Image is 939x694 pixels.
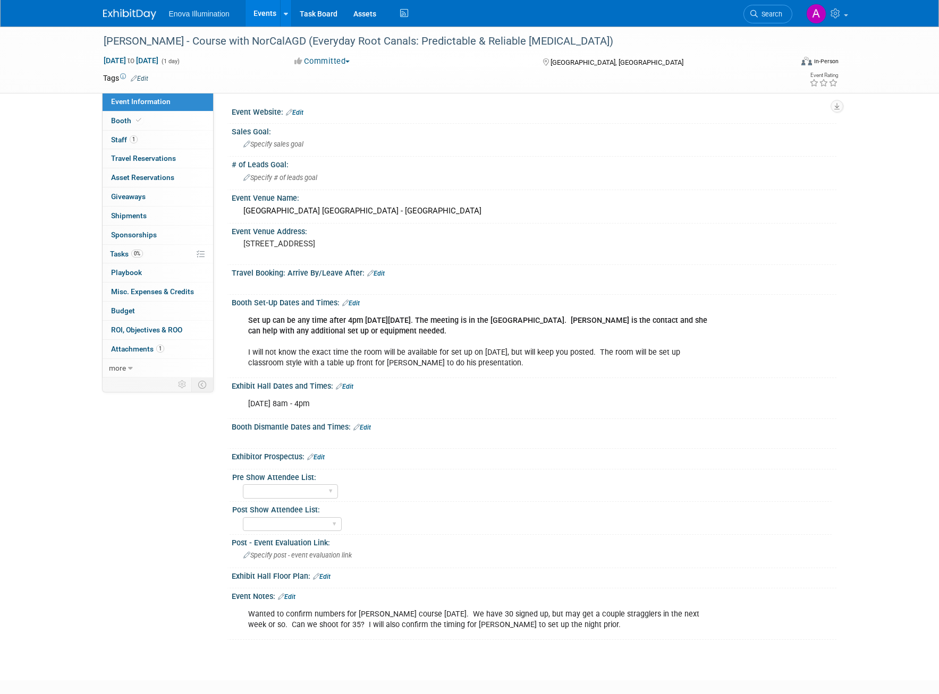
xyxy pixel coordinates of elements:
[136,117,141,123] i: Booth reservation complete
[232,588,836,602] div: Event Notes:
[241,310,720,374] div: I will not know the exact time the room will be available for set up on [DATE], but will keep you...
[758,10,782,18] span: Search
[110,250,143,258] span: Tasks
[232,224,836,237] div: Event Venue Address:
[243,239,472,249] pre: [STREET_ADDRESS]
[243,174,317,182] span: Specify # of leads goal
[103,187,213,206] a: Giveaways
[313,573,331,580] a: Edit
[551,58,683,66] span: [GEOGRAPHIC_DATA], [GEOGRAPHIC_DATA]
[111,154,176,162] span: Travel Reservations
[103,56,159,65] span: [DATE] [DATE]
[111,135,138,144] span: Staff
[103,359,213,378] a: more
[342,299,360,307] a: Edit
[103,207,213,225] a: Shipments
[156,345,164,353] span: 1
[243,140,303,148] span: Specify sales goal
[232,535,836,548] div: Post - Event Evaluation Link:
[111,173,174,182] span: Asset Reservations
[111,325,182,334] span: ROI, Objectives & ROO
[232,502,832,515] div: Post Show Attendee List:
[103,340,213,358] a: Attachments1
[103,226,213,244] a: Sponsorships
[232,295,836,309] div: Booth Set-Up Dates and Times:
[243,551,352,559] span: Specify post - event evaluation link
[286,109,303,116] a: Edit
[160,58,180,65] span: (1 day)
[169,10,230,18] span: Enova Illumination
[336,383,353,390] a: Edit
[103,9,156,20] img: ExhibitDay
[191,378,213,391] td: Toggle Event Tabs
[111,192,146,201] span: Giveaways
[111,268,142,277] span: Playbook
[111,211,147,220] span: Shipments
[103,302,213,320] a: Budget
[232,104,836,118] div: Event Website:
[111,306,135,315] span: Budget
[232,124,836,137] div: Sales Goal:
[278,593,295,601] a: Edit
[814,57,839,65] div: In-Person
[131,250,143,258] span: 0%
[353,424,371,431] a: Edit
[241,393,720,415] div: [DATE] 8am - 4pm
[232,265,836,279] div: Travel Booking: Arrive By/Leave After:
[111,287,194,296] span: Misc. Expenses & Credits
[291,56,354,67] button: Committed
[103,92,213,111] a: Event Information
[103,112,213,130] a: Booth
[232,378,836,392] div: Exhibit Hall Dates and Times:
[103,131,213,149] a: Staff1
[367,270,385,277] a: Edit
[130,135,138,143] span: 1
[100,32,776,51] div: [PERSON_NAME] - Course with NorCalAGD (Everyday Root Canals: Predictable & Reliable [MEDICAL_DATA])
[103,282,213,301] a: Misc. Expenses & Credits
[131,75,148,82] a: Edit
[111,116,143,125] span: Booth
[730,55,839,71] div: Event Format
[743,5,792,23] a: Search
[232,469,832,483] div: Pre Show Attendee List:
[103,245,213,263] a: Tasks0%
[248,316,707,336] b: Set up can be any time after 4pm [DATE][DATE]. The meeting is in the [GEOGRAPHIC_DATA]. [PERSON_N...
[103,321,213,339] a: ROI, Objectives & ROO
[103,73,148,83] td: Tags
[103,263,213,282] a: Playbook
[103,149,213,168] a: Travel Reservations
[109,364,126,372] span: more
[241,604,720,636] div: Wanted to confirm numbers for [PERSON_NAME] course [DATE]. We have 30 signed up, but may get a co...
[232,157,836,170] div: # of Leads Goal:
[232,190,836,203] div: Event Venue Name:
[111,97,171,106] span: Event Information
[806,4,826,24] img: Abby Nelson
[801,57,812,65] img: Format-Inperson.png
[232,449,836,462] div: Exhibitor Prospectus:
[111,345,164,353] span: Attachments
[232,568,836,582] div: Exhibit Hall Floor Plan:
[240,203,828,219] div: [GEOGRAPHIC_DATA] [GEOGRAPHIC_DATA] - [GEOGRAPHIC_DATA]
[111,230,157,239] span: Sponsorships
[103,168,213,187] a: Asset Reservations
[809,73,838,78] div: Event Rating
[232,419,836,433] div: Booth Dismantle Dates and Times:
[173,378,192,391] td: Personalize Event Tab Strip
[307,453,325,461] a: Edit
[126,56,136,65] span: to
